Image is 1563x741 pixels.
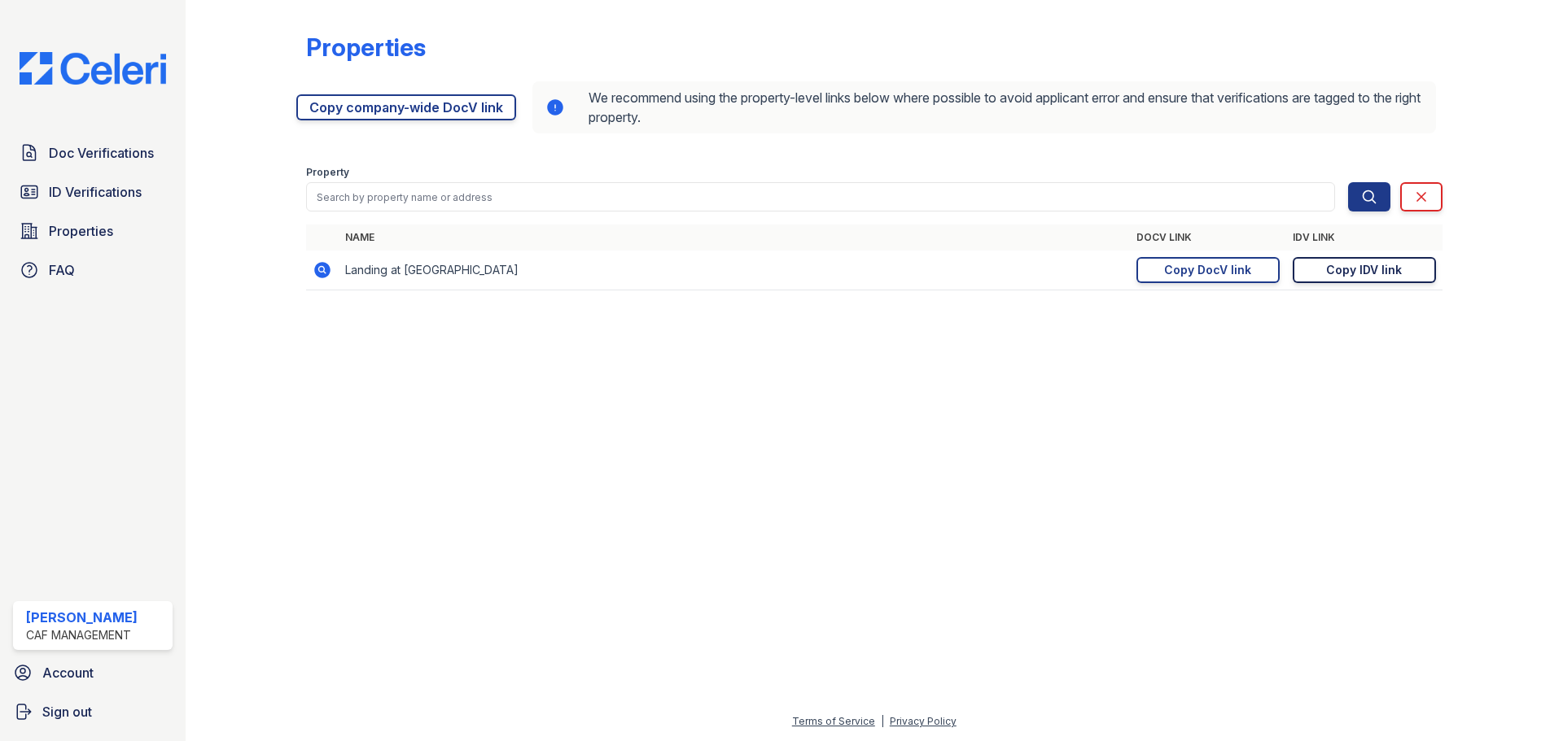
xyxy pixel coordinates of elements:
a: Copy DocV link [1136,257,1280,283]
a: Copy IDV link [1293,257,1436,283]
span: Properties [49,221,113,241]
a: Account [7,656,179,689]
a: Sign out [7,695,179,728]
div: Properties [306,33,426,62]
span: Account [42,663,94,682]
a: Privacy Policy [890,715,957,727]
div: CAF Management [26,627,138,643]
div: [PERSON_NAME] [26,608,138,627]
span: ID Verifications [49,182,142,202]
span: Doc Verifications [49,143,154,163]
label: Property [306,166,349,179]
td: Landing at [GEOGRAPHIC_DATA] [339,251,1130,290]
div: Copy DocV link [1164,262,1251,278]
a: FAQ [13,254,173,286]
th: Name [339,224,1130,251]
div: Copy IDV link [1326,262,1402,278]
th: IDV Link [1286,224,1443,251]
a: Terms of Service [792,715,875,727]
div: We recommend using the property-level links below where possible to avoid applicant error and ens... [532,81,1436,133]
a: ID Verifications [13,176,173,208]
input: Search by property name or address [306,182,1335,211]
div: | [881,715,884,727]
a: Properties [13,215,173,247]
span: Sign out [42,702,92,721]
span: FAQ [49,260,75,280]
a: Copy company-wide DocV link [296,94,516,120]
th: DocV Link [1130,224,1286,251]
img: CE_Logo_Blue-a8612792a0a2168367f1c8372b55b34899dd931a85d93a1a3d3e32e68fde9ad4.png [7,52,179,85]
a: Doc Verifications [13,137,173,169]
